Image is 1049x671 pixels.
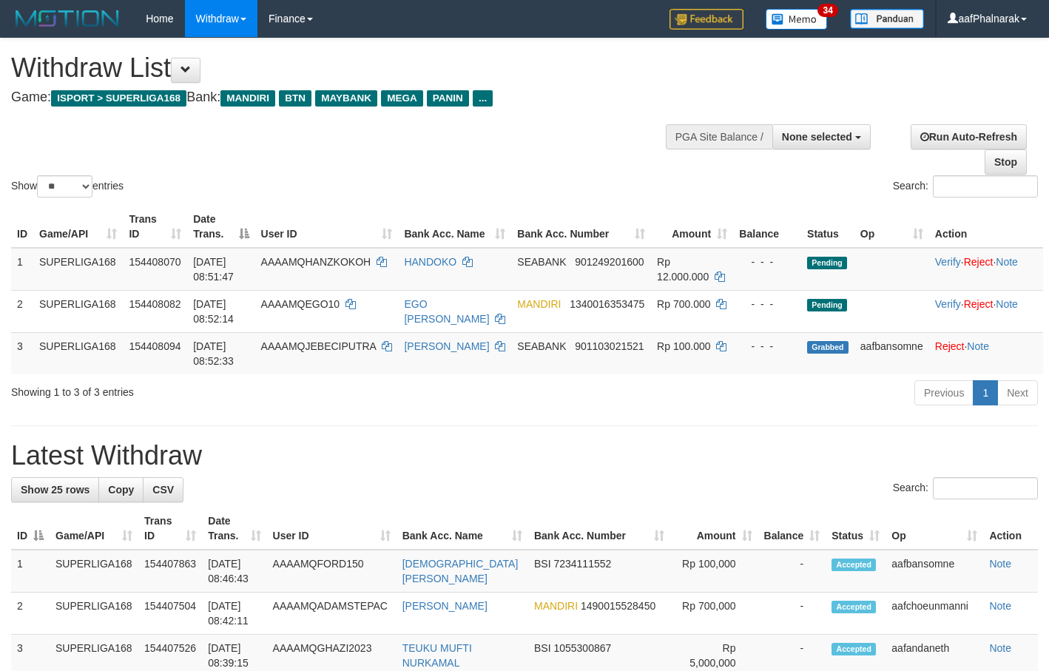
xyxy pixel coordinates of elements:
[11,332,33,374] td: 3
[21,484,90,496] span: Show 25 rows
[33,248,123,291] td: SUPERLIGA168
[657,340,710,352] span: Rp 100.000
[267,508,397,550] th: User ID: activate to sort column ascending
[570,298,644,310] span: Copy 1340016353475 to clipboard
[807,341,849,354] span: Grabbed
[670,593,758,635] td: Rp 700,000
[138,508,202,550] th: Trans ID: activate to sort column ascending
[758,593,826,635] td: -
[11,290,33,332] td: 2
[817,4,837,17] span: 34
[807,299,847,311] span: Pending
[807,257,847,269] span: Pending
[850,9,924,29] img: panduan.png
[929,248,1043,291] td: · ·
[193,298,234,325] span: [DATE] 08:52:14
[989,558,1011,570] a: Note
[886,593,983,635] td: aafchoeunmanni
[50,550,138,593] td: SUPERLIGA168
[534,600,578,612] span: MANDIRI
[989,600,1011,612] a: Note
[402,642,472,669] a: TEUKU MUFTI NURKAMAL
[758,508,826,550] th: Balance: activate to sort column ascending
[138,550,202,593] td: 154407863
[832,643,876,655] span: Accepted
[517,340,566,352] span: SEABANK
[893,477,1038,499] label: Search:
[202,550,266,593] td: [DATE] 08:46:43
[11,90,684,105] h4: Game: Bank:
[766,9,828,30] img: Button%20Memo.svg
[772,124,871,149] button: None selected
[854,332,929,374] td: aafbansomne
[202,593,266,635] td: [DATE] 08:42:11
[398,206,511,248] th: Bank Acc. Name: activate to sort column ascending
[129,256,181,268] span: 154408070
[261,340,377,352] span: AAAAMQJEBECIPUTRA
[801,206,854,248] th: Status
[914,380,974,405] a: Previous
[670,508,758,550] th: Amount: activate to sort column ascending
[261,298,340,310] span: AAAAMQEGO10
[996,298,1018,310] a: Note
[193,256,234,283] span: [DATE] 08:51:47
[581,600,655,612] span: Copy 1490015528450 to clipboard
[782,131,852,143] span: None selected
[528,508,670,550] th: Bank Acc. Number: activate to sort column ascending
[935,340,965,352] a: Reject
[11,379,426,399] div: Showing 1 to 3 of 3 entries
[935,256,961,268] a: Verify
[657,298,710,310] span: Rp 700.000
[935,298,961,310] a: Verify
[967,340,989,352] a: Note
[129,340,181,352] span: 154408094
[202,508,266,550] th: Date Trans.: activate to sort column ascending
[404,340,489,352] a: [PERSON_NAME]
[473,90,493,107] span: ...
[33,332,123,374] td: SUPERLIGA168
[758,550,826,593] td: -
[534,558,551,570] span: BSI
[267,550,397,593] td: AAAAMQFORD150
[261,256,371,268] span: AAAAMQHANZKOKOH
[989,642,1011,654] a: Note
[397,508,528,550] th: Bank Acc. Name: activate to sort column ascending
[517,256,566,268] span: SEABANK
[886,508,983,550] th: Op: activate to sort column ascending
[553,642,611,654] span: Copy 1055300867 to clipboard
[832,559,876,571] span: Accepted
[11,477,99,502] a: Show 25 rows
[553,558,611,570] span: Copy 7234111552 to clipboard
[402,600,488,612] a: [PERSON_NAME]
[11,248,33,291] td: 1
[657,256,709,283] span: Rp 12.000.000
[11,53,684,83] h1: Withdraw List
[11,7,124,30] img: MOTION_logo.png
[129,298,181,310] span: 154408082
[427,90,469,107] span: PANIN
[402,558,519,584] a: [DEMOGRAPHIC_DATA][PERSON_NAME]
[973,380,998,405] a: 1
[666,124,772,149] div: PGA Site Balance /
[996,256,1018,268] a: Note
[138,593,202,635] td: 154407504
[255,206,399,248] th: User ID: activate to sort column ascending
[575,340,644,352] span: Copy 901103021521 to clipboard
[404,256,456,268] a: HANDOKO
[933,477,1038,499] input: Search:
[11,206,33,248] th: ID
[50,508,138,550] th: Game/API: activate to sort column ascending
[11,593,50,635] td: 2
[517,298,561,310] span: MANDIRI
[11,175,124,198] label: Show entries
[893,175,1038,198] label: Search:
[669,9,743,30] img: Feedback.jpg
[50,593,138,635] td: SUPERLIGA168
[651,206,733,248] th: Amount: activate to sort column ascending
[733,206,801,248] th: Balance
[381,90,423,107] span: MEGA
[33,290,123,332] td: SUPERLIGA168
[929,206,1043,248] th: Action
[11,508,50,550] th: ID: activate to sort column descending
[193,340,234,367] span: [DATE] 08:52:33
